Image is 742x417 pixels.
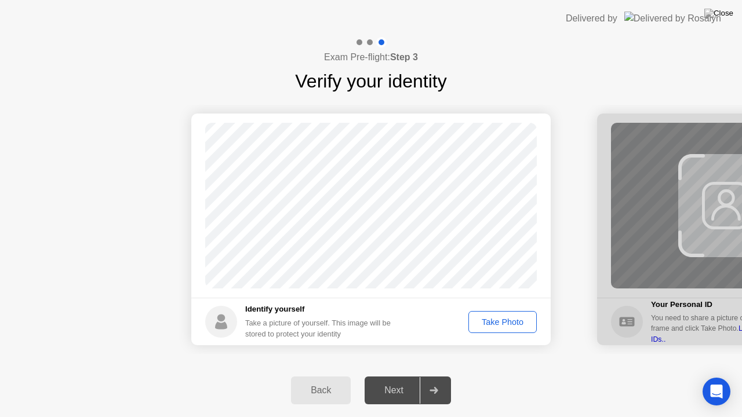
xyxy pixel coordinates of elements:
[703,378,730,405] div: Open Intercom Messenger
[704,9,733,18] img: Close
[468,311,537,333] button: Take Photo
[245,303,400,315] h5: Identify yourself
[294,385,347,396] div: Back
[624,12,721,25] img: Delivered by Rosalyn
[291,376,351,404] button: Back
[472,317,533,327] div: Take Photo
[295,67,446,95] h1: Verify your identity
[365,376,451,404] button: Next
[324,50,418,64] h4: Exam Pre-flight:
[566,12,617,25] div: Delivered by
[390,52,418,62] b: Step 3
[368,385,420,396] div: Next
[245,317,400,339] div: Take a picture of yourself. This image will be stored to protect your identity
